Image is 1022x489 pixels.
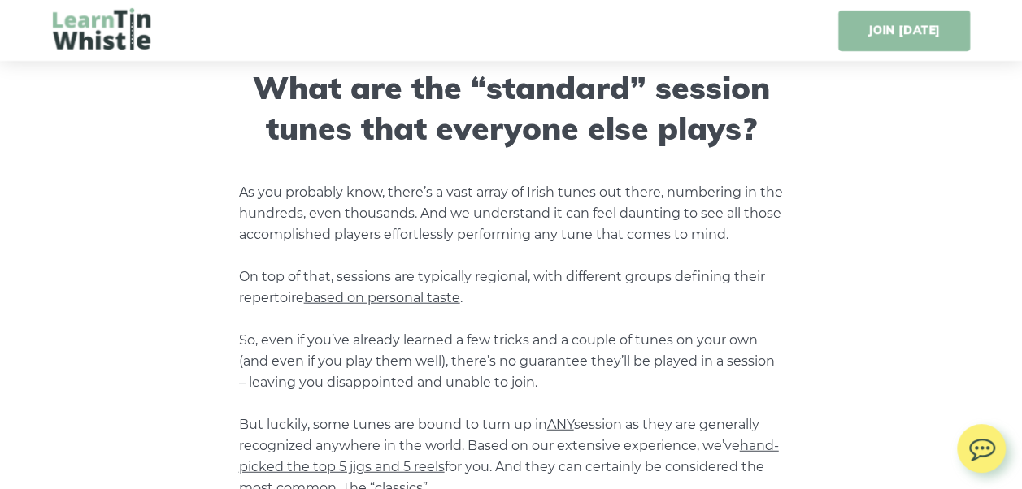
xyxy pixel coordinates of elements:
img: LearnTinWhistle.com [53,8,150,50]
a: JOIN [DATE] [838,11,969,51]
h3: What are the “standard” session tunes that everyone else plays? [239,67,784,149]
span: based on personal taste [304,290,460,305]
img: chat.svg [957,424,1006,465]
span: ANY [547,417,574,432]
